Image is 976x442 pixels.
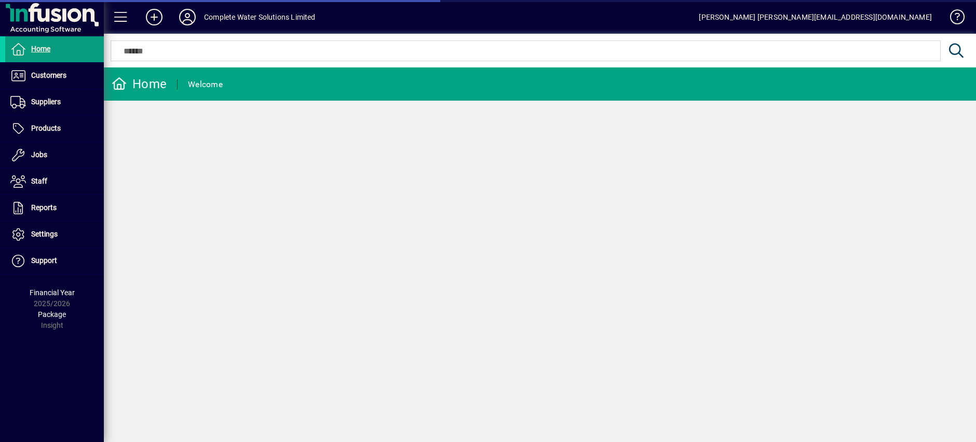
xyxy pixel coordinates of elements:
a: Customers [5,63,104,89]
a: Suppliers [5,89,104,115]
a: Jobs [5,142,104,168]
span: Support [31,256,57,265]
span: Home [31,45,50,53]
a: Knowledge Base [942,2,963,36]
span: Suppliers [31,98,61,106]
div: Home [112,76,167,92]
a: Support [5,248,104,274]
span: Reports [31,203,57,212]
div: Complete Water Solutions Limited [204,9,316,25]
span: Settings [31,230,58,238]
span: Customers [31,71,66,79]
span: Package [38,310,66,319]
a: Staff [5,169,104,195]
a: Products [5,116,104,142]
div: Welcome [188,76,223,93]
span: Jobs [31,150,47,159]
a: Reports [5,195,104,221]
a: Settings [5,222,104,247]
span: Financial Year [30,288,75,297]
span: Products [31,124,61,132]
div: [PERSON_NAME] [PERSON_NAME][EMAIL_ADDRESS][DOMAIN_NAME] [699,9,932,25]
span: Staff [31,177,47,185]
button: Profile [171,8,204,26]
button: Add [138,8,171,26]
